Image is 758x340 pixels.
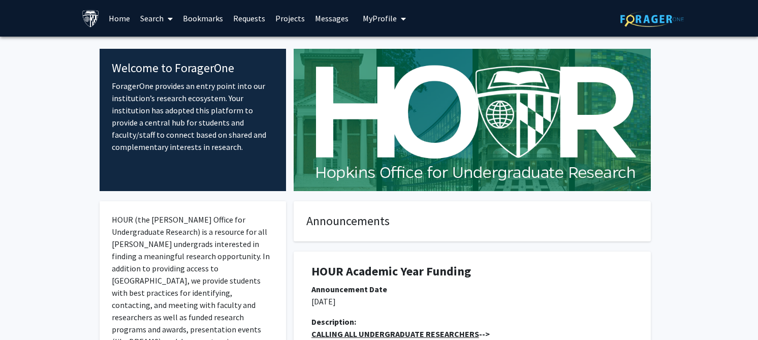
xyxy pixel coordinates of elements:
h4: Announcements [306,214,638,229]
iframe: Chat [8,294,43,332]
a: Projects [270,1,310,36]
p: ForagerOne provides an entry point into our institution’s research ecosystem. Your institution ha... [112,80,274,153]
img: ForagerOne Logo [620,11,684,27]
strong: --> [311,329,490,339]
div: Description: [311,316,633,328]
span: My Profile [363,13,397,23]
a: Messages [310,1,354,36]
h1: HOUR Academic Year Funding [311,264,633,279]
p: [DATE] [311,295,633,307]
div: Announcement Date [311,283,633,295]
a: Bookmarks [178,1,228,36]
a: Search [135,1,178,36]
a: Requests [228,1,270,36]
img: Cover Image [294,49,651,191]
h4: Welcome to ForagerOne [112,61,274,76]
u: CALLING ALL UNDERGRADUATE RESEARCHERS [311,329,479,339]
a: Home [104,1,135,36]
img: Johns Hopkins University Logo [82,10,100,27]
